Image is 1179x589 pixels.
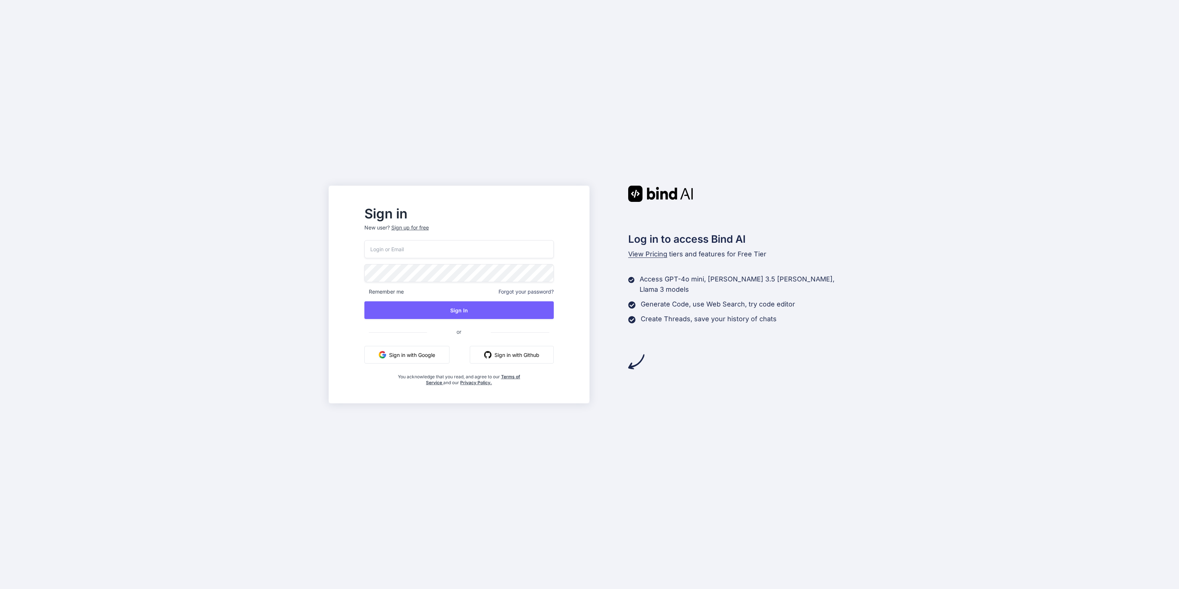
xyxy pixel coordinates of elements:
[427,323,491,341] span: or
[640,274,850,295] p: Access GPT-4o mini, [PERSON_NAME] 3.5 [PERSON_NAME], Llama 3 models
[364,240,554,258] input: Login or Email
[628,354,644,370] img: arrow
[364,288,404,295] span: Remember me
[628,250,667,258] span: View Pricing
[364,208,554,220] h2: Sign in
[484,351,491,358] img: github
[426,374,520,385] a: Terms of Service
[364,301,554,319] button: Sign In
[628,186,693,202] img: Bind AI logo
[379,351,386,358] img: google
[628,231,851,247] h2: Log in to access Bind AI
[364,224,554,240] p: New user?
[396,369,522,386] div: You acknowledge that you read, and agree to our and our
[391,224,429,231] div: Sign up for free
[498,288,554,295] span: Forgot your password?
[628,249,851,259] p: tiers and features for Free Tier
[641,299,795,309] p: Generate Code, use Web Search, try code editor
[460,380,492,385] a: Privacy Policy.
[364,346,449,364] button: Sign in with Google
[641,314,777,324] p: Create Threads, save your history of chats
[470,346,554,364] button: Sign in with Github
